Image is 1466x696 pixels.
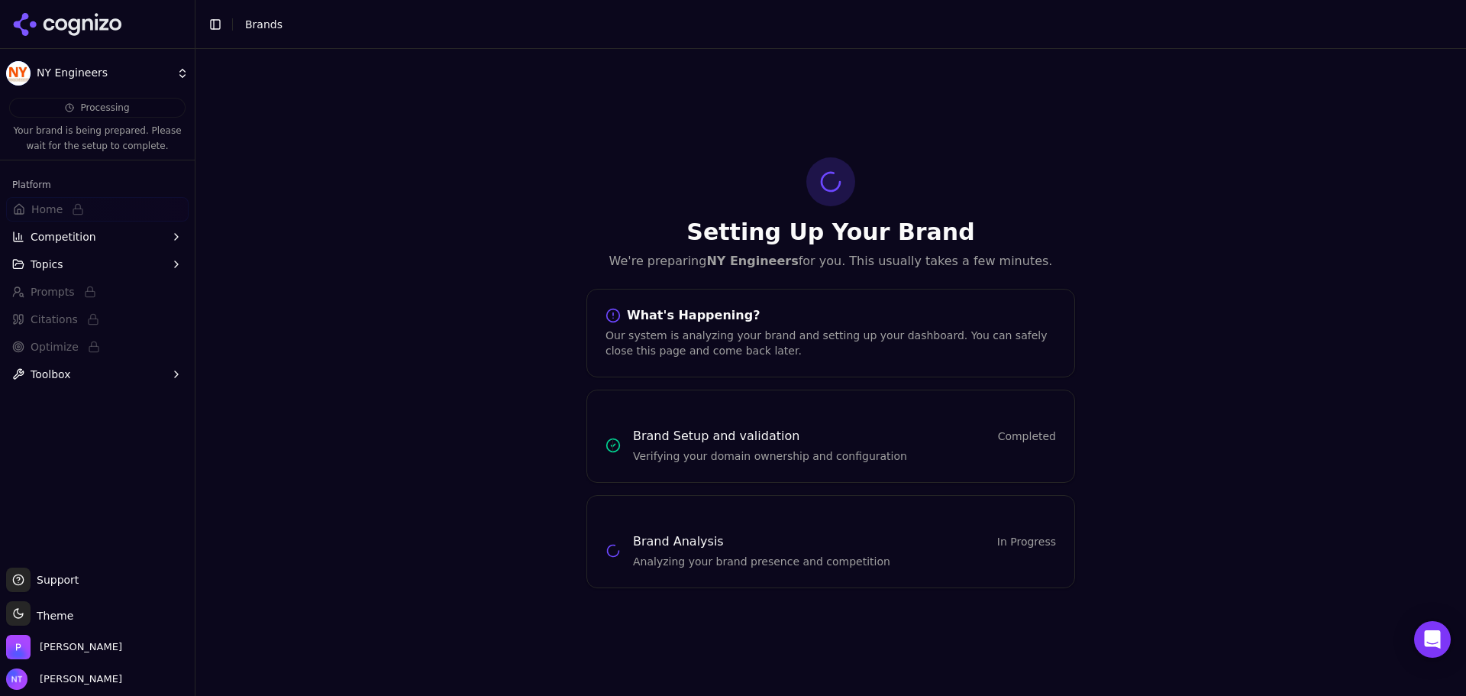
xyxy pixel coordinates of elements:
button: Competition [6,225,189,249]
span: Perrill [40,640,122,654]
h3: Brand Analysis [633,533,724,551]
span: In Progress [997,534,1056,549]
span: Brands [245,18,283,31]
span: Support [31,572,79,588]
span: Citations [31,312,78,327]
img: NY Engineers [6,61,31,86]
p: Analyzing your brand presence and competition [633,554,1056,569]
span: NY Engineers [37,66,170,80]
div: Open Intercom Messenger [1414,621,1451,658]
button: Open organization switcher [6,635,122,659]
p: Your brand is being prepared. Please wait for the setup to complete. [9,124,186,154]
span: Completed [998,429,1056,444]
span: [PERSON_NAME] [34,672,122,686]
button: Topics [6,252,189,277]
button: Toolbox [6,362,189,387]
h3: Brand Setup and validation [633,427,799,445]
h1: Setting Up Your Brand [586,219,1075,246]
p: We're preparing for you. This usually takes a few minutes. [586,252,1075,270]
span: Optimize [31,339,79,354]
div: Our system is analyzing your brand and setting up your dashboard. You can safely close this page ... [605,328,1056,358]
img: Nate Tower [6,668,27,690]
div: What's Happening? [605,308,1056,323]
span: Theme [31,610,73,622]
span: Toolbox [31,367,71,382]
p: Verifying your domain ownership and configuration [633,448,1056,464]
span: Topics [31,257,63,272]
img: Perrill [6,635,31,659]
button: Open user button [6,668,122,690]
span: Processing [80,102,129,114]
strong: NY Engineers [706,254,798,268]
span: Home [31,202,63,217]
div: Platform [6,173,189,197]
span: Competition [31,229,96,244]
span: Prompts [31,284,75,299]
nav: breadcrumb [245,17,283,32]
